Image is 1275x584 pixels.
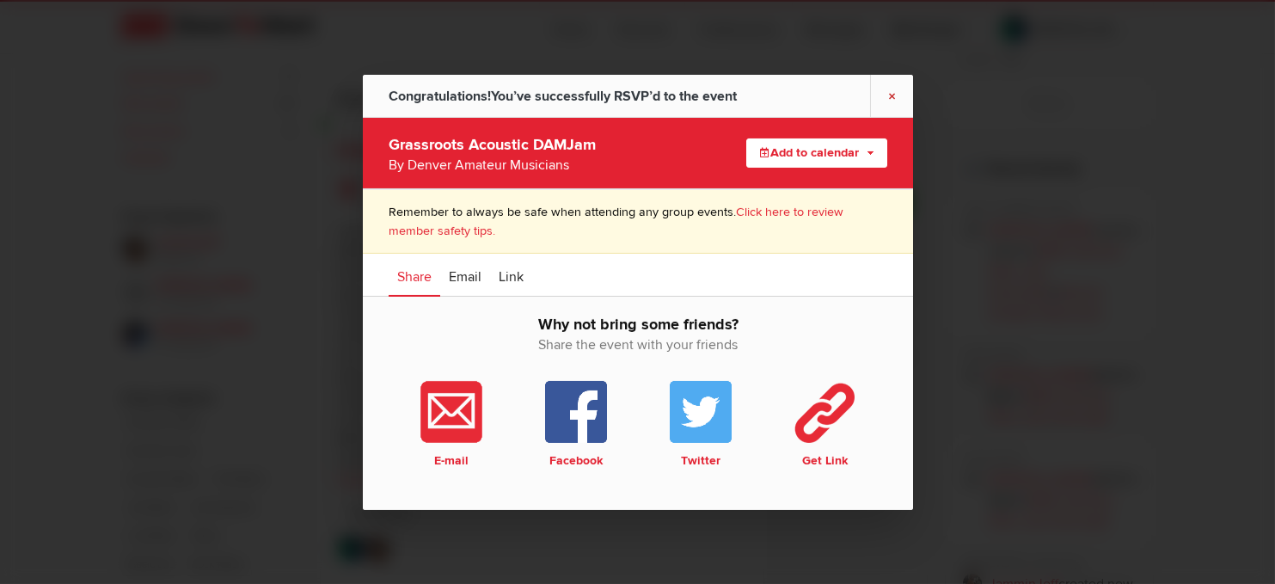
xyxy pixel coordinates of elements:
[389,87,491,104] span: Congratulations!
[490,254,532,297] a: Link
[499,268,524,286] span: Link
[389,254,440,297] a: Share
[389,204,843,237] a: Click here to review member safety tips.
[389,335,887,355] span: Share the event with your friends
[389,202,887,239] p: Remember to always be safe when attending any group events.
[389,381,513,469] a: E-mail
[870,74,913,116] a: ×
[763,381,887,469] a: Get Link
[389,154,688,175] div: By Denver Amateur Musicians
[389,130,688,175] div: Grassroots Acoustic DAMJam
[746,138,887,167] button: Add to calendar
[517,453,634,469] b: Facebook
[440,254,490,297] a: Email
[513,381,638,469] a: Facebook
[638,381,763,469] a: Twitter
[766,453,884,469] b: Get Link
[641,453,759,469] b: Twitter
[397,268,432,286] span: Share
[449,268,481,286] span: Email
[389,314,887,372] h2: Why not bring some friends?
[389,74,737,117] div: You’ve successfully RSVP’d to the event
[392,453,510,469] b: E-mail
